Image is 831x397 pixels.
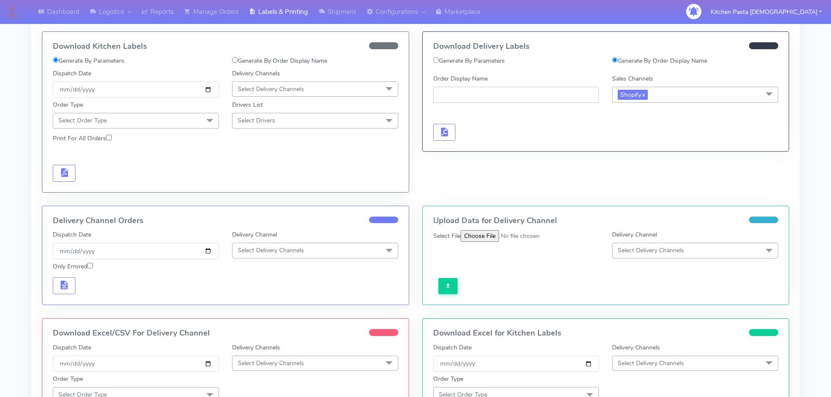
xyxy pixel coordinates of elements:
[612,57,618,63] input: Generate By Order Display Name
[87,263,93,268] input: Only Errored
[433,374,463,383] label: Order Type
[238,85,304,93] span: Select Delivery Channels
[433,329,779,338] h4: Download Excel for Kitchen Labels
[53,230,91,239] label: Dispatch Date
[53,374,83,383] label: Order Type
[618,246,684,254] span: Select Delivery Channels
[612,74,653,83] label: Sales Channels
[612,56,707,65] label: Generate By Order Display Name
[232,57,238,63] input: Generate By Order Display Name
[53,100,83,109] label: Order Type
[53,42,398,51] h4: Download Kitchen Labels
[106,135,112,140] input: Print For All Orders
[433,74,488,83] label: Order Display Name
[238,359,304,367] span: Select Delivery Channels
[704,3,828,21] button: Kitchen Pasta [DEMOGRAPHIC_DATA]
[433,57,439,63] input: Generate By Parameters
[612,343,660,352] label: Delivery Channels
[232,343,280,352] label: Delivery Channels
[612,230,657,239] label: Delivery Channel
[433,56,505,65] label: Generate By Parameters
[232,100,263,109] label: Drivers List
[53,57,58,63] input: Generate By Parameters
[53,262,93,271] label: Only Errored
[232,230,277,239] label: Delivery Channel
[618,90,648,100] span: Shopify
[53,56,124,65] label: Generate By Parameters
[53,134,112,143] label: Print For All Orders
[53,343,91,352] label: Dispatch Date
[53,217,398,225] h4: Delivery Channel Orders
[618,359,684,367] span: Select Delivery Channels
[53,329,398,338] h4: Download Excel/CSV For Delivery Channel
[433,217,779,225] h4: Upload Data for Delivery Channel
[53,69,91,78] label: Dispatch Date
[641,90,645,99] a: x
[238,116,275,125] span: Select Drivers
[433,42,779,51] h4: Download Delivery Labels
[433,231,461,241] label: Select File
[238,246,304,254] span: Select Delivery Channels
[433,343,472,352] label: Dispatch Date
[232,69,280,78] label: Delivery Channels
[58,116,107,125] span: Select Order Type
[232,56,327,65] label: Generate By Order Display Name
